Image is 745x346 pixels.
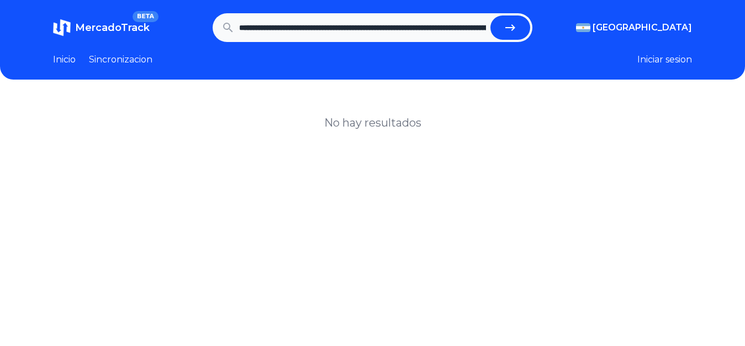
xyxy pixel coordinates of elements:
a: Inicio [53,53,76,66]
a: MercadoTrackBETA [53,19,150,36]
button: Iniciar sesion [637,53,692,66]
span: MercadoTrack [75,22,150,34]
img: Argentina [576,23,590,32]
a: Sincronizacion [89,53,152,66]
img: MercadoTrack [53,19,71,36]
span: [GEOGRAPHIC_DATA] [593,21,692,34]
button: [GEOGRAPHIC_DATA] [576,21,692,34]
h1: No hay resultados [324,115,421,130]
span: BETA [133,11,158,22]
